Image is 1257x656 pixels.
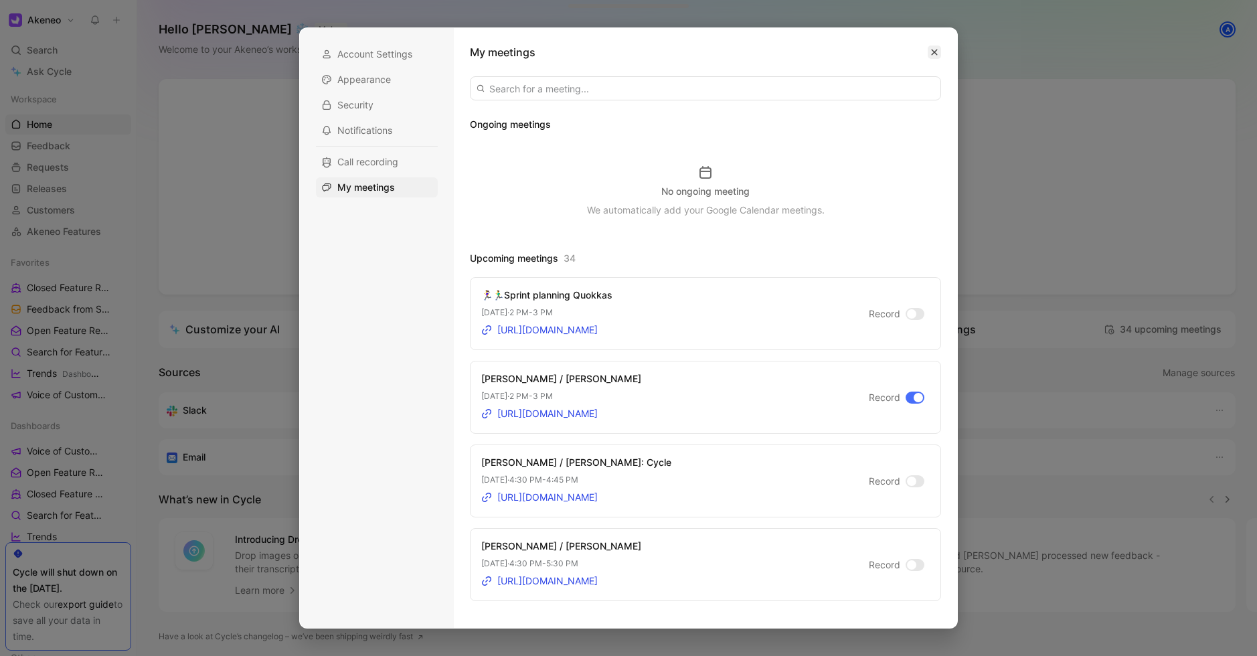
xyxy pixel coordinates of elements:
span: Notifications [337,124,392,137]
span: Appearance [337,73,391,86]
span: Record [869,306,900,322]
span: Security [337,98,373,112]
span: Call recording [337,155,398,169]
span: Record [869,473,900,489]
span: Record [869,390,900,406]
h3: Upcoming meetings [470,250,941,266]
a: [URL][DOMAIN_NAME] [481,489,598,505]
div: Appearance [316,70,438,90]
div: Notifications [316,120,438,141]
span: Account Settings [337,48,412,61]
div: Call recording [316,152,438,172]
div: [PERSON_NAME] / [PERSON_NAME] [481,538,641,554]
div: 🏃‍♀️🏃‍♂️Sprint planning Quokkas [481,287,612,303]
h3: Ongoing meetings [470,116,941,133]
h3: No ongoing meeting [661,183,750,199]
p: We automatically add your Google Calendar meetings. [587,202,825,218]
span: Record [869,557,900,573]
a: [URL][DOMAIN_NAME] [481,573,598,589]
p: [DATE] · 2 PM - 3 PM [481,306,612,319]
a: [URL][DOMAIN_NAME] [481,322,598,338]
a: [URL][DOMAIN_NAME] [481,406,598,422]
span: 34 [564,250,576,266]
span: My meetings [337,181,395,194]
input: Search for a meeting... [470,76,941,100]
p: [DATE] · 2 PM - 3 PM [481,390,641,403]
div: [PERSON_NAME] / [PERSON_NAME] [481,371,641,387]
div: [PERSON_NAME] / [PERSON_NAME]: Cycle [481,455,671,471]
div: Security [316,95,438,115]
p: [DATE] · 4:30 PM - 4:45 PM [481,473,671,487]
p: [DATE] · 4:30 PM - 5:30 PM [481,557,641,570]
div: Account Settings [316,44,438,64]
div: My meetings [316,177,438,197]
h1: My meetings [470,44,535,60]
